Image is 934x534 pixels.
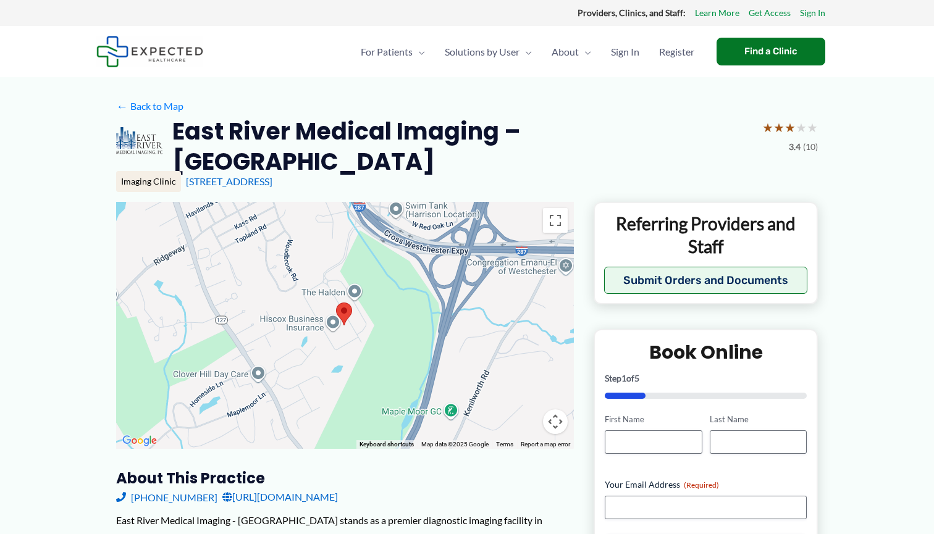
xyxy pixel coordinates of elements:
label: Last Name [710,414,807,425]
a: Terms (opens in new tab) [496,441,513,448]
a: [PHONE_NUMBER] [116,488,217,506]
button: Submit Orders and Documents [604,267,807,294]
span: (Required) [684,480,719,490]
span: Menu Toggle [579,30,591,73]
a: Sign In [601,30,649,73]
span: About [552,30,579,73]
a: Find a Clinic [717,38,825,65]
label: First Name [605,414,702,425]
a: Report a map error [521,441,570,448]
a: For PatientsMenu Toggle [351,30,435,73]
span: Map data ©2025 Google [421,441,489,448]
span: ★ [773,116,785,139]
span: Menu Toggle [520,30,532,73]
nav: Primary Site Navigation [351,30,704,73]
a: Get Access [749,5,791,21]
span: (10) [803,139,818,155]
h2: Book Online [605,340,807,364]
a: Learn More [695,5,739,21]
button: Toggle fullscreen view [543,208,568,233]
span: 5 [634,373,639,383]
a: Register [649,30,704,73]
a: AboutMenu Toggle [542,30,601,73]
h3: About this practice [116,469,574,488]
a: Open this area in Google Maps (opens a new window) [119,433,160,449]
a: ←Back to Map [116,97,183,115]
p: Referring Providers and Staff [604,212,807,257]
span: Register [659,30,694,73]
a: [STREET_ADDRESS] [186,175,272,187]
button: Keyboard shortcuts [360,440,414,449]
span: ★ [807,116,818,139]
span: ★ [762,116,773,139]
span: Sign In [611,30,639,73]
p: Step of [605,374,807,383]
a: Sign In [800,5,825,21]
strong: Providers, Clinics, and Staff: [578,7,686,18]
span: ← [116,100,128,112]
label: Your Email Address [605,478,807,491]
span: 3.4 [789,139,801,155]
button: Map camera controls [543,409,568,434]
img: Expected Healthcare Logo - side, dark font, small [96,36,203,67]
span: For Patients [361,30,413,73]
img: Google [119,433,160,449]
a: Solutions by UserMenu Toggle [435,30,542,73]
span: Menu Toggle [413,30,425,73]
span: 1 [621,373,626,383]
h2: East River Medical Imaging – [GEOGRAPHIC_DATA] [172,116,752,177]
div: Imaging Clinic [116,171,181,192]
span: ★ [785,116,796,139]
a: [URL][DOMAIN_NAME] [222,488,338,506]
span: Solutions by User [445,30,520,73]
span: ★ [796,116,807,139]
